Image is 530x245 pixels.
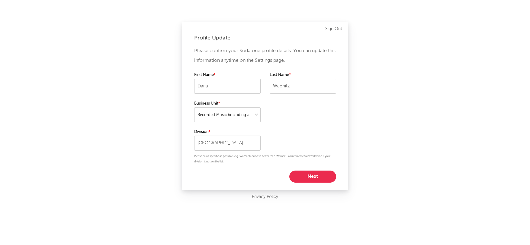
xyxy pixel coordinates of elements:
label: Last Name [270,71,336,79]
a: Privacy Policy [252,193,278,201]
button: Next [289,171,336,183]
label: Business Unit [194,100,261,107]
div: Profile Update [194,34,336,42]
label: First Name [194,71,261,79]
p: Please confirm your Sodatone profile details. You can update this information anytime on the Sett... [194,46,336,65]
p: Please be as specific as possible (e.g. 'Warner Mexico' is better than 'Warner'). You can enter a... [194,154,336,165]
a: Sign Out [325,25,342,33]
input: Your first name [194,79,261,94]
input: Your division [194,136,261,151]
label: Division [194,128,261,136]
input: Your last name [270,79,336,94]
